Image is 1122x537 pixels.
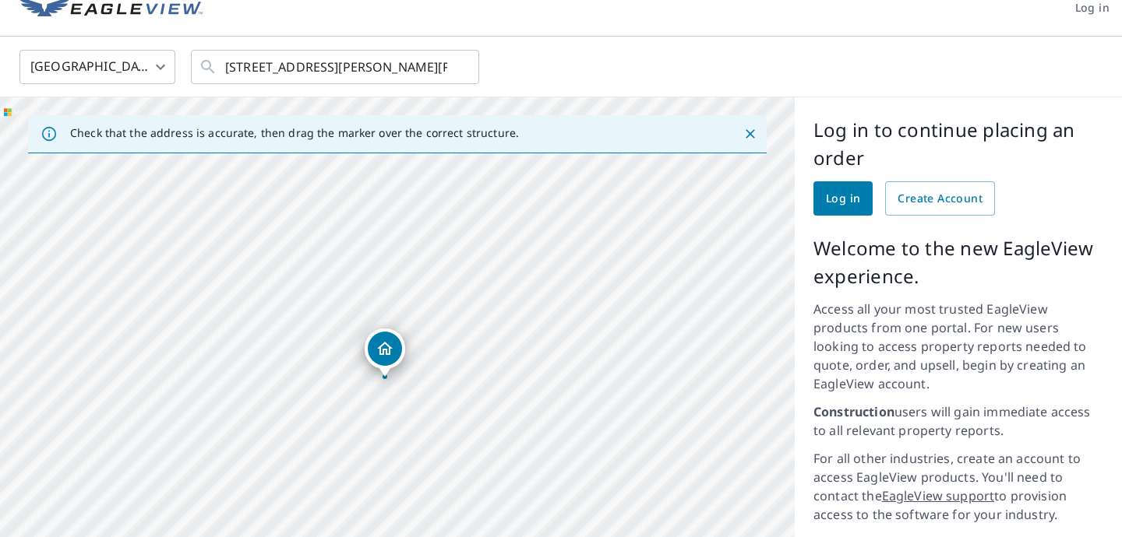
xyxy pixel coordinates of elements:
[885,181,995,216] a: Create Account
[813,181,873,216] a: Log in
[740,124,760,144] button: Close
[882,487,995,504] a: EagleView support
[813,116,1103,172] p: Log in to continue placing an order
[826,189,860,209] span: Log in
[813,403,894,420] strong: Construction
[225,45,447,89] input: Search by address or latitude-longitude
[365,328,405,377] div: Dropped pin, building 1, Residential property, 50 SILVER LINDEN DR RICHMOND HILL ON L4B3S7
[898,189,983,209] span: Create Account
[813,449,1103,524] p: For all other industries, create an account to access EagleView products. You'll need to contact ...
[813,234,1103,290] p: Welcome to the new EagleView experience.
[813,300,1103,393] p: Access all your most trusted EagleView products from one portal. For new users looking to access ...
[19,45,175,89] div: [GEOGRAPHIC_DATA]
[813,402,1103,440] p: users will gain immediate access to all relevant property reports.
[70,126,519,140] p: Check that the address is accurate, then drag the marker over the correct structure.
